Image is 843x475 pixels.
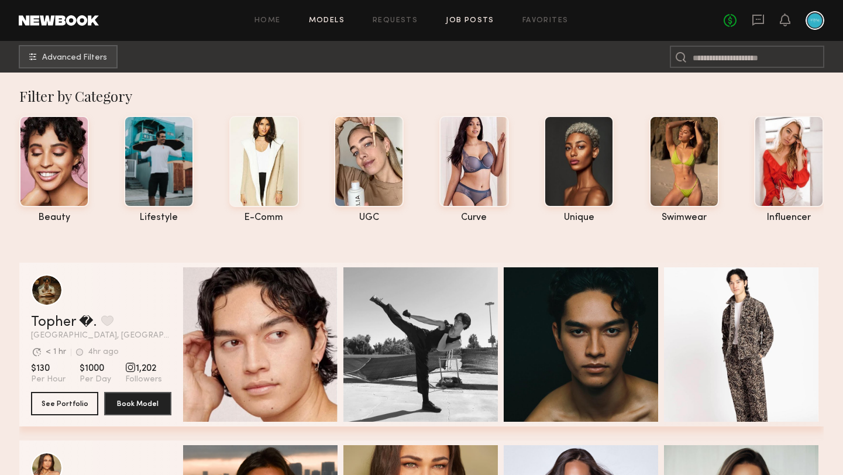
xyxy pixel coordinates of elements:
div: UGC [334,213,404,223]
a: Job Posts [446,17,494,25]
div: beauty [19,213,89,223]
div: curve [439,213,509,223]
a: Favorites [522,17,569,25]
div: Filter by Category [19,87,824,105]
button: Book Model [104,392,171,415]
div: lifestyle [124,213,194,223]
a: Home [254,17,281,25]
span: [GEOGRAPHIC_DATA], [GEOGRAPHIC_DATA] [31,332,171,340]
span: 1,202 [125,363,162,374]
span: Per Hour [31,374,66,385]
div: 4hr ago [88,348,119,356]
a: Topher �. [31,315,97,329]
div: < 1 hr [46,348,66,356]
a: Requests [373,17,418,25]
span: Per Day [80,374,111,385]
div: e-comm [229,213,299,223]
button: See Portfolio [31,392,98,415]
div: unique [544,213,614,223]
span: $1000 [80,363,111,374]
div: influencer [754,213,824,223]
div: swimwear [649,213,719,223]
span: Advanced Filters [42,54,107,62]
button: Advanced Filters [19,45,118,68]
span: Followers [125,374,162,385]
a: Models [309,17,345,25]
span: $130 [31,363,66,374]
